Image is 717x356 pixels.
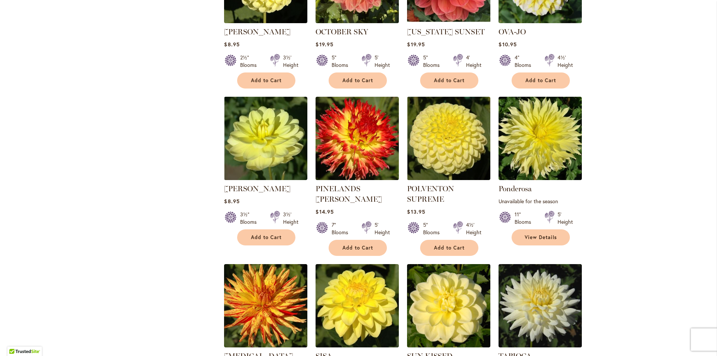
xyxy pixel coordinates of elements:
img: TAPIOCA [499,264,582,347]
a: [PERSON_NAME] [224,27,291,36]
a: October Sky [316,18,399,25]
button: Add to Cart [329,72,387,89]
div: 7" Blooms [332,221,353,236]
span: $8.95 [224,41,239,48]
a: PINELANDS PAM [316,174,399,182]
span: $13.95 [407,208,425,215]
img: POLVENTON SUPREME [407,97,490,180]
div: 4" Blooms [515,54,536,69]
span: Add to Cart [251,77,282,84]
a: [PERSON_NAME] [224,184,291,193]
div: 3½" Blooms [240,211,261,226]
span: Add to Cart [434,77,465,84]
a: SUN KISSED [407,342,490,349]
span: $8.95 [224,198,239,205]
div: 4½' Height [558,54,573,69]
span: $19.95 [316,41,333,48]
button: Add to Cart [420,240,478,256]
span: Add to Cart [342,245,373,251]
span: Add to Cart [525,77,556,84]
a: TAPIOCA [499,342,582,349]
a: POLVENTON SUPREME [407,174,490,182]
img: PINELANDS PAM [316,97,399,180]
img: Ponderosa [499,97,582,180]
a: PINELANDS [PERSON_NAME] [316,184,382,204]
div: 11" Blooms [515,211,536,226]
img: SISA [316,264,399,347]
iframe: Launch Accessibility Center [6,329,27,350]
p: Unavailable for the season [499,198,582,205]
a: OVA-JO [499,27,526,36]
div: 4½' Height [466,221,481,236]
a: [US_STATE] SUNSET [407,27,485,36]
a: Ponderosa [499,184,532,193]
div: 3½' Height [283,211,298,226]
span: Add to Cart [342,77,373,84]
img: PEGGY JEAN [224,97,307,180]
button: Add to Cart [329,240,387,256]
button: Add to Cart [512,72,570,89]
span: Add to Cart [251,234,282,241]
a: OREGON SUNSET [407,18,490,25]
button: Add to Cart [237,229,295,245]
div: 2½" Blooms [240,54,261,69]
a: POPPERS [224,342,307,349]
a: View Details [512,229,570,245]
div: 5' Height [375,221,390,236]
a: POLVENTON SUPREME [407,184,454,204]
div: 4' Height [466,54,481,69]
div: 5' Height [558,211,573,226]
span: Add to Cart [434,245,465,251]
div: 5" Blooms [332,54,353,69]
span: $14.95 [316,208,333,215]
span: View Details [525,234,557,241]
div: 5" Blooms [423,54,444,69]
button: Add to Cart [420,72,478,89]
button: Add to Cart [237,72,295,89]
img: SUN KISSED [407,264,490,347]
a: PEGGY JEAN [224,174,307,182]
span: $10.95 [499,41,516,48]
a: OCTOBER SKY [316,27,368,36]
a: Ponderosa [499,174,582,182]
a: NETTIE [224,18,307,25]
img: POPPERS [224,264,307,347]
div: 3½' Height [283,54,298,69]
a: OVA-JO [499,18,582,25]
div: 5" Blooms [423,221,444,236]
a: SISA [316,342,399,349]
span: $19.95 [407,41,425,48]
div: 5' Height [375,54,390,69]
